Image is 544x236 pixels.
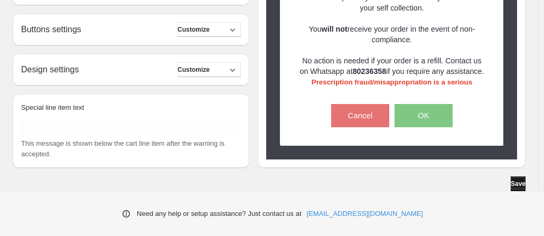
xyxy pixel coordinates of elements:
[298,55,485,77] p: No action is needed if your order is a refill. Contact us on Whatsapp at if you require any assis...
[21,103,84,111] span: Special line item text
[511,180,526,188] span: Save
[353,67,387,75] strong: 80236358
[307,209,423,219] a: [EMAIL_ADDRESS][DOMAIN_NAME]
[322,25,348,33] strong: will not
[21,64,79,74] h2: Design settings
[21,139,224,158] span: This message is shown below the cart line item after the warning is accepted.
[331,104,389,127] button: Cancel
[177,25,210,34] span: Customize
[4,8,214,183] body: Rich Text Area. Press ALT-0 for help.
[21,24,81,34] h2: Buttons settings
[312,78,472,97] span: Prescription fraud/misappropriation is a serious offense.
[395,104,453,127] button: OK
[177,22,241,37] button: Customize
[511,176,526,191] button: Save
[177,62,241,77] button: Customize
[177,65,210,74] span: Customize
[298,24,485,45] p: You receive your order in the event of non-compliance.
